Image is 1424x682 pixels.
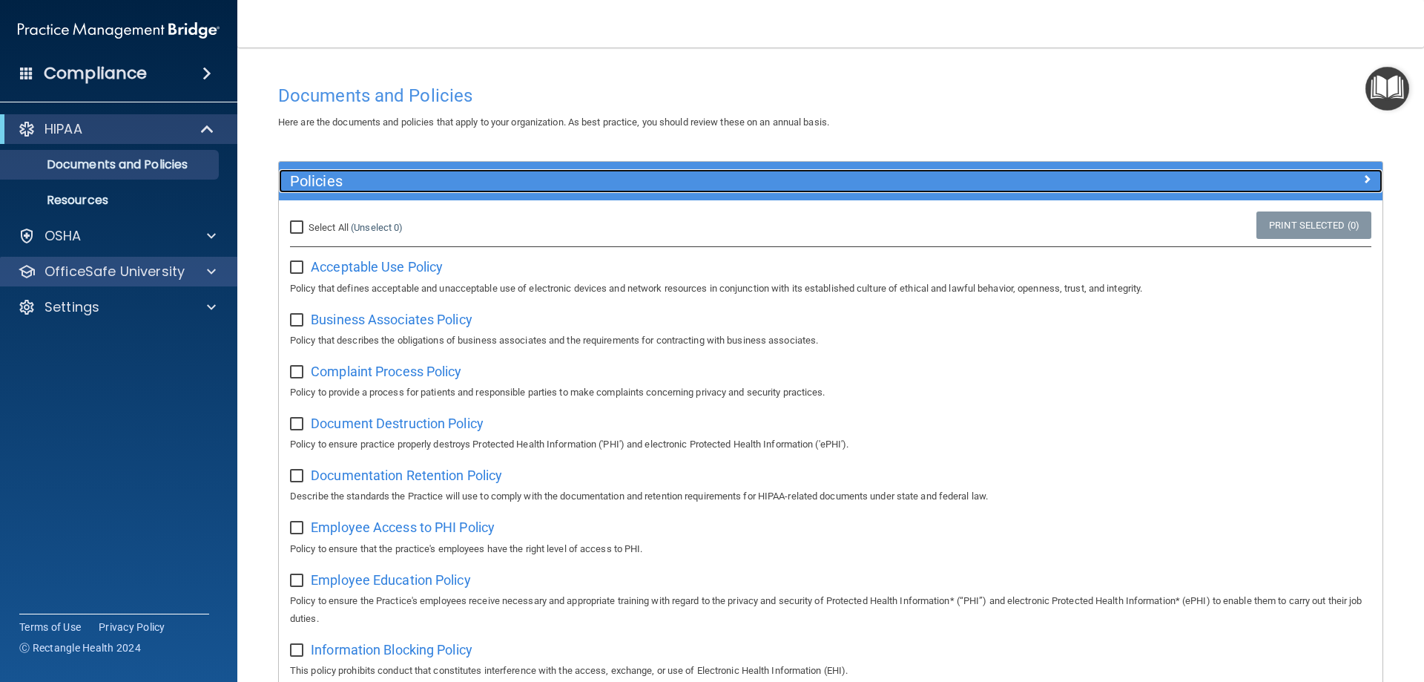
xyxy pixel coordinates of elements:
a: OfficeSafe University [18,263,216,281]
p: HIPAA [44,120,82,138]
span: Complaint Process Policy [311,364,461,379]
a: (Unselect 0) [351,222,403,233]
input: Select All (Unselect 0) [290,222,307,234]
p: Policy that describes the obligations of business associates and the requirements for contracting... [290,332,1371,350]
a: Policies [290,169,1371,193]
p: Policy to provide a process for patients and responsible parties to make complaints concerning pr... [290,384,1371,401]
h4: Compliance [44,63,147,84]
h5: Policies [290,173,1095,189]
a: OSHA [18,227,216,245]
p: OSHA [44,227,82,245]
p: Policy to ensure the Practice's employees receive necessary and appropriate training with regard ... [290,592,1371,628]
a: HIPAA [18,120,215,138]
span: Business Associates Policy [311,312,472,327]
p: Settings [44,298,99,316]
span: Here are the documents and policies that apply to your organization. As best practice, you should... [278,117,829,128]
p: Describe the standards the Practice will use to comply with the documentation and retention requi... [290,488,1371,505]
span: Employee Access to PHI Policy [311,519,495,535]
span: Ⓒ Rectangle Health 2024 [19,640,141,655]
a: Print Selected (0) [1256,212,1371,239]
p: Policy that defines acceptable and unacceptable use of electronic devices and network resources i... [290,280,1371,298]
a: Privacy Policy [99,620,165,635]
span: Information Blocking Policy [311,642,472,658]
span: Documentation Retention Policy [311,468,502,483]
a: Terms of Use [19,620,81,635]
p: This policy prohibits conduct that constitutes interference with the access, exchange, or use of ... [290,662,1371,680]
a: Settings [18,298,216,316]
span: Acceptable Use Policy [311,259,443,275]
span: Document Destruction Policy [311,416,484,431]
p: OfficeSafe University [44,263,185,281]
p: Policy to ensure practice properly destroys Protected Health Information ('PHI') and electronic P... [290,436,1371,453]
span: Select All [309,222,349,233]
p: Documents and Policies [10,157,212,172]
span: Employee Education Policy [311,572,471,588]
button: Open Resource Center [1365,67,1409,111]
p: Policy to ensure that the practice's employees have the right level of access to PHI. [290,540,1371,558]
img: PMB logo [18,16,220,45]
h4: Documents and Policies [278,86,1383,105]
p: Resources [10,193,212,208]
